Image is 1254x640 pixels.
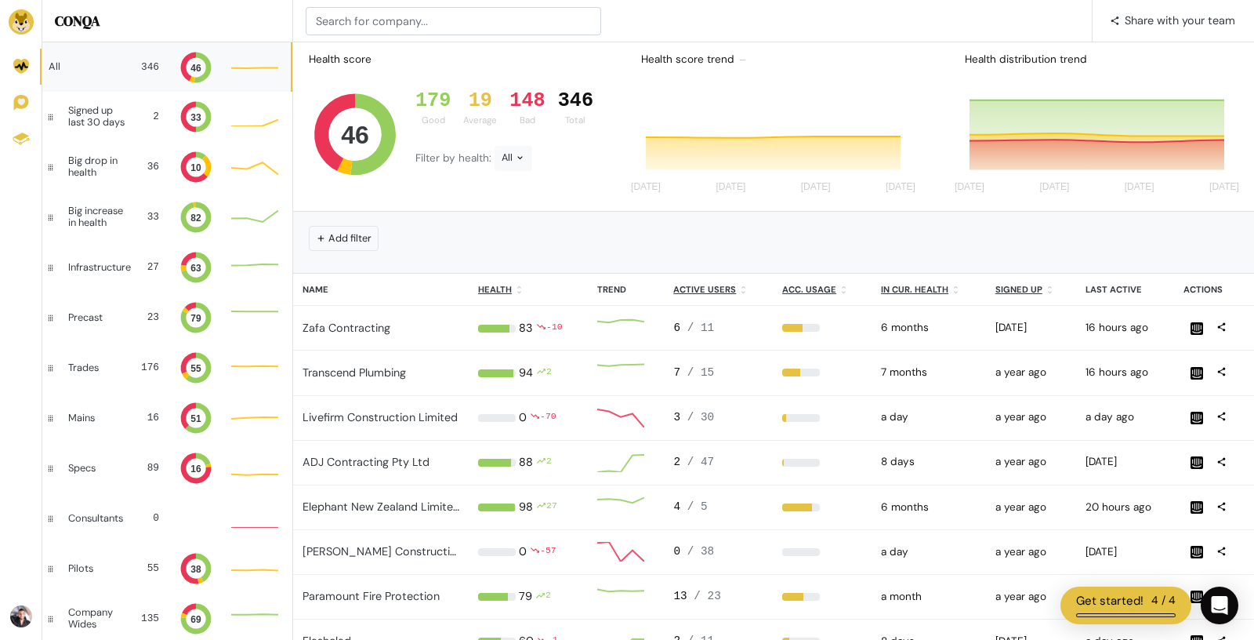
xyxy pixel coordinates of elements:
[136,511,159,525] div: 0
[306,7,601,35] input: Search for company...
[800,181,830,192] tspan: [DATE]
[1085,500,1165,515] div: 2025-09-22 02:20pm
[306,49,375,71] div: Health score
[995,589,1067,605] div: 2024-05-15 01:23pm
[1085,320,1165,336] div: 2025-09-22 06:44pm
[68,513,123,524] div: Consultants
[68,205,130,228] div: Big increase in health
[782,324,862,332] div: 55%
[509,89,545,113] div: 148
[673,409,763,427] div: 3
[1174,274,1254,306] th: Actions
[10,605,32,627] img: Avatar
[415,89,451,113] div: 179
[303,455,429,469] a: ADJ Contracting Pty Ltd
[415,114,451,127] div: Good
[463,114,497,127] div: Average
[519,320,533,337] div: 83
[687,545,715,558] span: / 38
[687,456,715,468] span: / 47
[782,284,836,295] u: Acc. Usage
[134,60,159,75] div: 346
[49,61,121,72] div: All
[881,409,977,425] div: 2025-09-22 12:00am
[303,500,460,514] a: Elephant New Zealand Limited
[782,593,862,601] div: 57%
[42,443,292,493] a: Specs 89 16
[1209,181,1239,192] tspan: [DATE]
[995,320,1067,336] div: 2025-02-11 05:07pm
[42,42,292,92] a: All 346 46
[673,320,763,337] div: 6
[68,105,131,128] div: Signed up last 30 days
[143,260,159,275] div: 27
[687,322,715,334] span: / 11
[687,411,715,424] span: / 30
[143,209,159,224] div: 33
[687,366,715,379] span: / 15
[134,561,159,576] div: 55
[687,500,708,513] span: / 5
[886,181,915,192] tspan: [DATE]
[68,607,127,630] div: Company Wides
[558,89,593,113] div: 346
[546,499,557,516] div: 27
[463,89,497,113] div: 19
[716,181,745,192] tspan: [DATE]
[42,242,292,293] a: Infrastructure 27 63
[881,589,977,605] div: 2025-08-11 12:00am
[140,611,159,626] div: 135
[68,155,128,178] div: Big drop in health
[694,590,721,602] span: / 23
[42,493,292,544] a: Consultants 0
[955,181,984,192] tspan: [DATE]
[546,365,552,382] div: 2
[1085,544,1165,560] div: 2025-09-17 04:40pm
[673,284,736,295] u: Active users
[540,544,556,561] div: -57
[68,563,121,574] div: Pilots
[629,45,924,74] div: Health score trend
[546,320,563,337] div: -10
[42,92,292,142] a: Signed up last 30 days 2 33
[881,500,977,515] div: 2025-03-10 12:00am
[881,284,948,295] u: In cur. health
[134,460,159,475] div: 89
[1076,274,1174,306] th: Last active
[588,274,664,306] th: Trend
[782,369,862,376] div: 47%
[782,414,862,422] div: 10%
[303,321,390,335] a: Zafa Contracting
[143,109,159,124] div: 2
[881,454,977,470] div: 2025-09-15 12:00am
[995,409,1067,425] div: 2024-05-15 01:28pm
[782,504,862,511] div: 80%
[673,454,763,471] div: 2
[881,544,977,560] div: 2025-09-22 12:00am
[1076,592,1143,610] div: Get started!
[1085,454,1165,470] div: 2025-09-19 08:04pm
[673,588,763,605] div: 13
[881,365,977,380] div: 2025-02-10 12:00am
[1085,409,1165,425] div: 2025-09-22 11:21am
[519,454,533,471] div: 88
[415,151,495,165] span: Filter by health:
[68,262,131,273] div: Infrastructure
[995,365,1067,380] div: 2024-05-31 07:53am
[673,544,763,561] div: 0
[782,459,862,467] div: 4%
[309,226,379,250] button: Add filter
[68,362,121,373] div: Trades
[42,142,292,192] a: Big drop in health 36 10
[540,409,556,427] div: -70
[673,499,763,516] div: 4
[134,410,159,425] div: 16
[1151,592,1176,610] div: 4 / 4
[42,393,292,443] a: Mains 16 51
[509,114,545,127] div: Bad
[478,284,512,295] u: Health
[495,146,532,171] div: All
[558,114,593,127] div: Total
[293,274,469,306] th: Name
[42,293,292,343] a: Precast 23 79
